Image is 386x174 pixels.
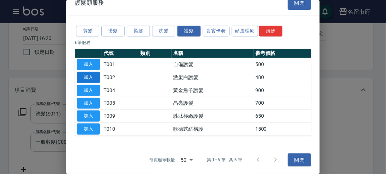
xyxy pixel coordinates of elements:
td: 黃金魚子護髮 [172,84,253,97]
td: 650 [253,110,311,123]
td: T001 [102,58,138,71]
p: 第 1–6 筆 共 6 筆 [207,157,242,163]
button: 加入 [77,59,100,70]
td: 晶亮護髮 [172,97,253,110]
td: T010 [102,123,138,136]
button: 染髮 [127,26,150,37]
button: 剪髮 [76,26,99,37]
button: 加入 [77,123,100,135]
td: T009 [102,110,138,123]
td: 500 [253,58,311,71]
td: T005 [102,97,138,110]
button: 頭皮理療 [232,26,259,37]
p: 每頁顯示數量 [149,157,175,163]
button: 加入 [77,72,100,83]
td: T002 [102,71,138,84]
td: 700 [253,97,311,110]
button: 加入 [77,85,100,96]
button: 洗髮 [152,26,175,37]
th: 參考價格 [253,49,311,58]
td: 激蛋白護髮 [172,71,253,84]
button: 關閉 [288,153,311,167]
p: 6 筆服務 [75,39,311,46]
button: 清除 [259,26,282,37]
td: 胜肽極緻護髮 [172,110,253,123]
td: 歌德式結構護 [172,123,253,136]
th: 名稱 [172,49,253,58]
button: 加入 [77,110,100,122]
th: 類別 [138,49,172,58]
button: 護髮 [177,26,201,37]
td: 480 [253,71,311,84]
td: T004 [102,84,138,97]
button: 加入 [77,98,100,109]
button: 貴賓卡劵 [203,26,230,37]
td: 900 [253,84,311,97]
button: 燙髮 [101,26,125,37]
td: 自備護髮 [172,58,253,71]
div: 50 [178,150,196,170]
th: 代號 [102,49,138,58]
td: 1500 [253,123,311,136]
